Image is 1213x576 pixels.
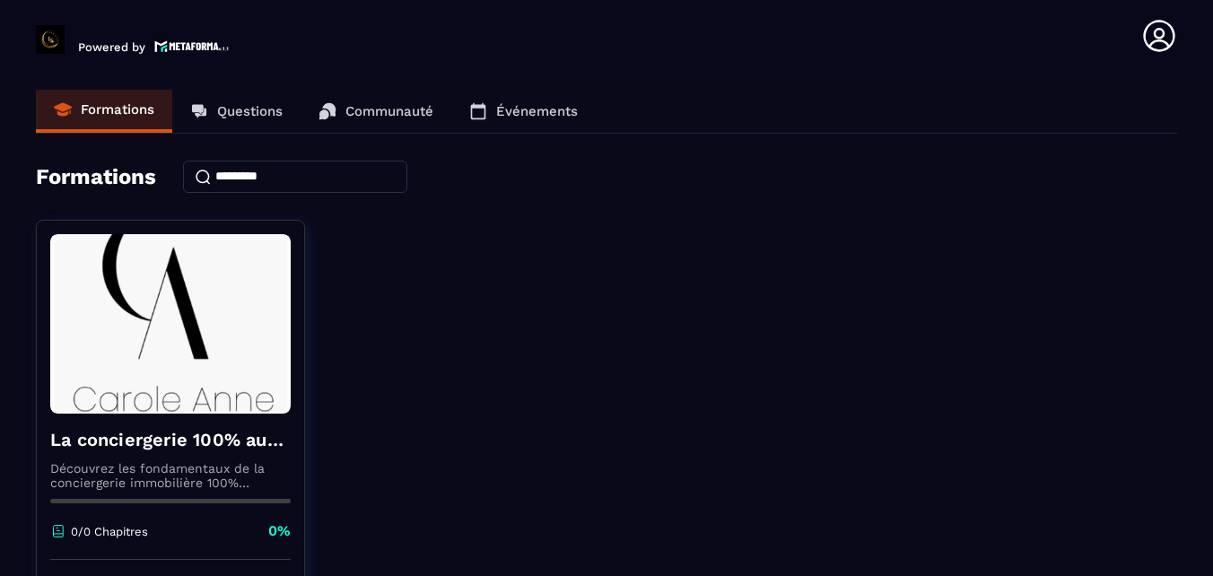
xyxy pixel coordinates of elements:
[71,525,148,538] p: 0/0 Chapitres
[81,101,154,118] p: Formations
[36,90,172,133] a: Formations
[36,164,156,189] h4: Formations
[301,90,451,133] a: Communauté
[78,40,145,54] p: Powered by
[50,427,291,452] h4: La conciergerie 100% automatisée
[50,234,291,414] img: formation-background
[172,90,301,133] a: Questions
[496,103,578,119] p: Événements
[451,90,596,133] a: Événements
[50,461,291,490] p: Découvrez les fondamentaux de la conciergerie immobilière 100% automatisée. Cette formation est c...
[217,103,283,119] p: Questions
[36,25,65,54] img: logo-branding
[345,103,433,119] p: Communauté
[154,39,230,54] img: logo
[268,521,291,541] p: 0%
